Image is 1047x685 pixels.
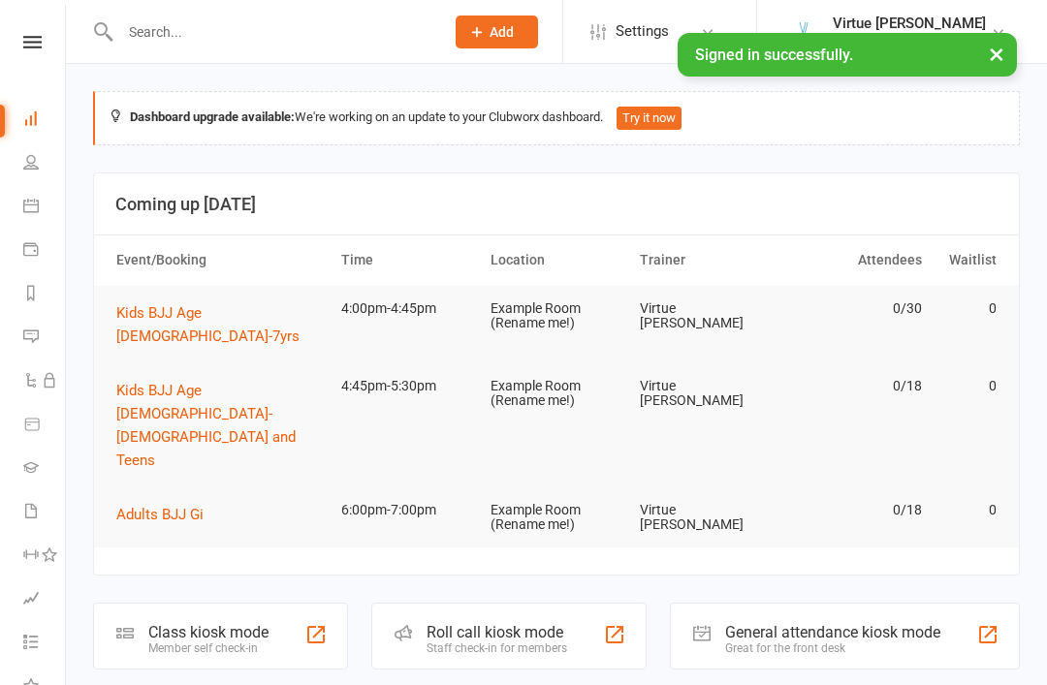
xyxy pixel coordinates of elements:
th: Attendees [780,235,930,285]
a: Assessments [23,578,67,622]
td: Virtue [PERSON_NAME] [631,487,780,548]
h3: Coming up [DATE] [115,195,998,214]
a: Calendar [23,186,67,230]
th: Event/Booking [108,235,333,285]
div: General attendance kiosk mode [725,623,940,641]
td: 0/18 [780,487,930,533]
span: Add [490,24,514,40]
button: Add [456,16,538,48]
td: Virtue [PERSON_NAME] [631,286,780,347]
td: 6:00pm-7:00pm [333,487,482,533]
a: Reports [23,273,67,317]
span: Signed in successfully. [695,46,853,64]
button: Kids BJJ Age [DEMOGRAPHIC_DATA]-7yrs [116,301,324,348]
td: 4:00pm-4:45pm [333,286,482,331]
div: Virtue [PERSON_NAME] [833,15,986,32]
td: Virtue [PERSON_NAME] [631,363,780,424]
button: × [979,33,1014,75]
span: Adults BJJ Gi [116,506,204,523]
div: We're working on an update to your Clubworx dashboard. [93,91,1020,145]
span: Settings [616,10,669,53]
td: Example Room (Rename me!) [482,487,631,548]
td: 0 [931,286,1005,331]
span: Kids BJJ Age [DEMOGRAPHIC_DATA]-7yrs [116,304,300,345]
button: Try it now [617,107,682,130]
th: Waitlist [931,235,1005,285]
td: 4:45pm-5:30pm [333,363,482,409]
th: Trainer [631,235,780,285]
td: 0 [931,487,1005,533]
th: Time [333,235,482,285]
a: Dashboard [23,99,67,142]
td: 0 [931,363,1005,409]
td: 0/18 [780,363,930,409]
a: People [23,142,67,186]
input: Search... [114,18,430,46]
div: Staff check-in for members [427,641,567,655]
div: Roll call kiosk mode [427,623,567,641]
span: Kids BJJ Age [DEMOGRAPHIC_DATA]-[DEMOGRAPHIC_DATA] and Teens [116,382,296,469]
div: Class kiosk mode [148,623,269,641]
td: Example Room (Rename me!) [482,363,631,424]
th: Location [482,235,631,285]
a: Product Sales [23,404,67,448]
img: thumb_image1658196043.png [784,13,823,51]
td: Example Room (Rename me!) [482,286,631,347]
div: Member self check-in [148,641,269,655]
td: 0/30 [780,286,930,331]
a: Payments [23,230,67,273]
strong: Dashboard upgrade available: [130,109,295,124]
div: Great for the front desk [725,641,940,655]
button: Adults BJJ Gi [116,503,217,526]
div: Virtue [PERSON_NAME] [833,32,986,49]
button: Kids BJJ Age [DEMOGRAPHIC_DATA]-[DEMOGRAPHIC_DATA] and Teens [116,379,324,472]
